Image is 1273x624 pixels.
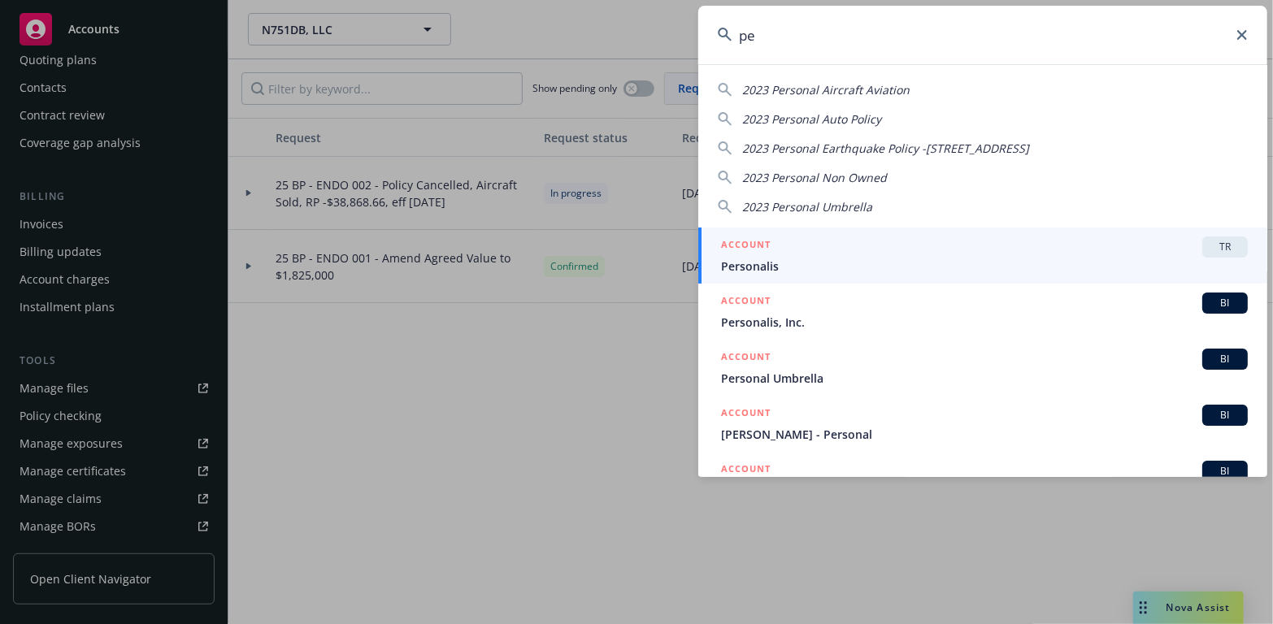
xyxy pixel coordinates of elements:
[698,227,1267,284] a: ACCOUNTTRPersonalis
[1209,408,1241,422] span: BI
[1209,240,1241,254] span: TR
[721,349,771,368] h5: ACCOUNT
[742,141,1029,156] span: 2023 Personal Earthquake Policy -[STREET_ADDRESS]
[721,292,771,312] h5: ACCOUNT
[721,405,771,424] h5: ACCOUNT
[698,340,1267,396] a: ACCOUNTBIPersonal Umbrella
[742,111,881,127] span: 2023 Personal Auto Policy
[742,199,872,214] span: 2023 Personal Umbrella
[721,461,771,480] h5: ACCOUNT
[721,370,1248,387] span: Personal Umbrella
[1209,464,1241,479] span: BI
[742,170,887,185] span: 2023 Personal Non Owned
[698,284,1267,340] a: ACCOUNTBIPersonalis, Inc.
[1209,296,1241,310] span: BI
[721,426,1248,443] span: [PERSON_NAME] - Personal
[698,452,1267,508] a: ACCOUNTBI
[1209,352,1241,366] span: BI
[698,6,1267,64] input: Search...
[721,236,771,256] h5: ACCOUNT
[721,314,1248,331] span: Personalis, Inc.
[721,258,1248,275] span: Personalis
[698,396,1267,452] a: ACCOUNTBI[PERSON_NAME] - Personal
[742,82,910,97] span: 2023 Personal Aircraft Aviation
